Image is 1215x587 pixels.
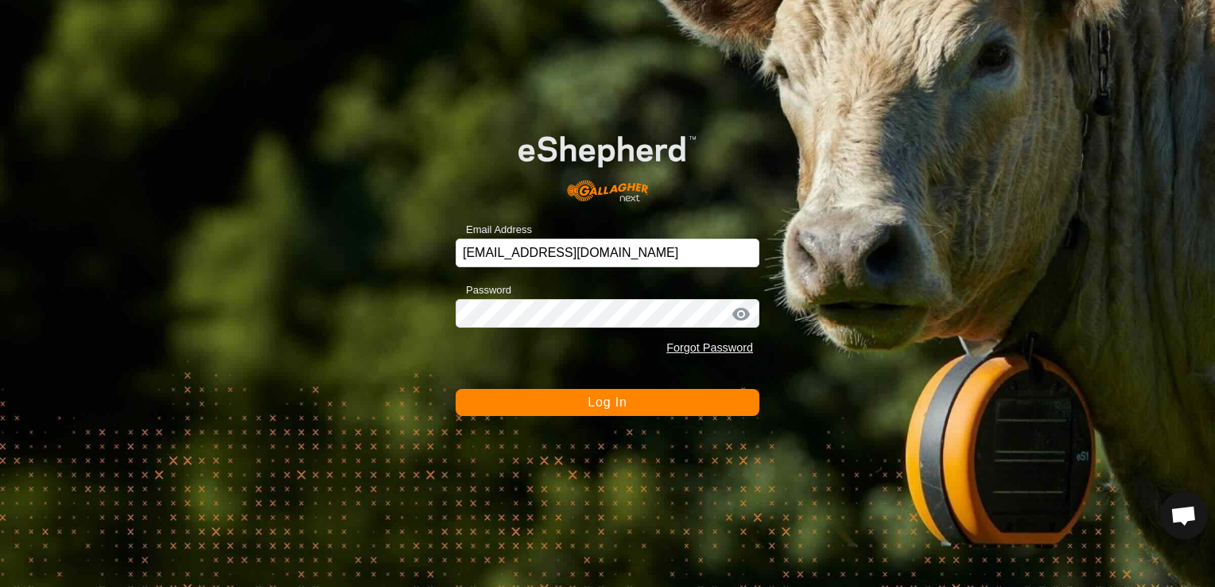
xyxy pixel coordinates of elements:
a: Forgot Password [666,341,753,354]
label: Password [456,282,511,298]
img: E-shepherd Logo [486,111,729,214]
span: Log In [588,395,627,409]
button: Log In [456,389,759,416]
label: Email Address [456,222,532,238]
input: Email Address [456,239,759,267]
div: Open chat [1160,492,1208,539]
